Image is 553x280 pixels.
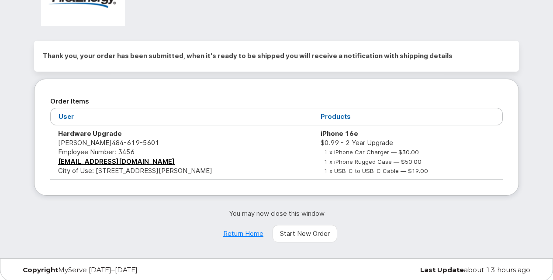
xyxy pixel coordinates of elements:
[16,266,190,273] div: MyServe [DATE]–[DATE]
[321,129,358,138] strong: iPhone 16e
[420,266,464,274] strong: Last Update
[58,129,122,138] strong: Hardware Upgrade
[50,95,503,108] h2: Order Items
[140,138,159,147] span: 5601
[313,108,503,125] th: Products
[43,49,510,62] h2: Thank you, your order has been submitted, when it's ready to be shipped you will receive a notifi...
[112,138,159,147] span: 484
[273,225,337,242] a: Start New Order
[363,266,537,273] div: about 13 hours ago
[324,158,422,165] small: 1 x iPhone Rugged Case — $50.00
[216,225,271,242] a: Return Home
[313,125,503,180] td: $0.99 - 2 Year Upgrade
[58,157,175,166] a: [EMAIL_ADDRESS][DOMAIN_NAME]
[58,148,135,156] span: Employee Number: 3456
[515,242,546,273] iframe: Messenger Launcher
[34,209,519,218] p: You may now close this window
[50,125,313,180] td: [PERSON_NAME] City of Use: [STREET_ADDRESS][PERSON_NAME]
[23,266,58,274] strong: Copyright
[324,167,428,174] small: 1 x USB-C to USB-C Cable — $19.00
[324,149,419,156] small: 1 x iPhone Car Charger — $30.00
[124,138,140,147] span: 619
[50,108,313,125] th: User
